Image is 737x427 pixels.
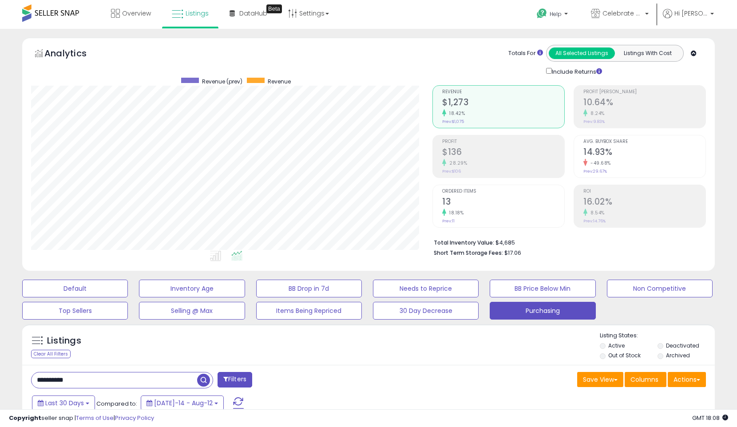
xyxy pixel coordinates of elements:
[607,280,713,297] button: Non Competitive
[490,280,595,297] button: BB Price Below Min
[583,147,705,159] h2: 14.93%
[583,169,607,174] small: Prev: 29.67%
[256,302,362,320] button: Items Being Repriced
[583,139,705,144] span: Avg. Buybox Share
[536,8,547,19] i: Get Help
[96,399,137,408] span: Compared to:
[666,352,690,359] label: Archived
[583,90,705,95] span: Profit [PERSON_NAME]
[674,9,708,18] span: Hi [PERSON_NAME]
[31,350,71,358] div: Clear All Filters
[373,280,479,297] button: Needs to Reprice
[202,78,242,85] span: Revenue (prev)
[446,160,467,166] small: 28.29%
[602,9,642,18] span: Celebrate Alive
[600,332,715,340] p: Listing States:
[434,249,503,257] b: Short Term Storage Fees:
[490,302,595,320] button: Purchasing
[434,239,494,246] b: Total Inventory Value:
[583,218,606,224] small: Prev: 14.76%
[608,352,641,359] label: Out of Stock
[550,10,562,18] span: Help
[442,139,564,144] span: Profit
[9,414,41,422] strong: Copyright
[530,1,577,29] a: Help
[76,414,114,422] a: Terms of Use
[549,47,615,59] button: All Selected Listings
[32,395,95,411] button: Last 30 Days
[663,9,714,29] a: Hi [PERSON_NAME]
[22,302,128,320] button: Top Sellers
[22,280,128,297] button: Default
[583,119,605,124] small: Prev: 9.83%
[539,66,613,76] div: Include Returns
[47,335,81,347] h5: Listings
[239,9,267,18] span: DataHub
[587,110,605,117] small: 8.24%
[442,218,455,224] small: Prev: 11
[666,342,699,349] label: Deactivated
[614,47,681,59] button: Listings With Cost
[446,210,464,216] small: 18.18%
[266,4,282,13] div: Tooltip anchor
[583,189,705,194] span: ROI
[577,372,623,387] button: Save View
[373,302,479,320] button: 30 Day Decrease
[446,110,465,117] small: 18.42%
[122,9,151,18] span: Overview
[9,414,154,423] div: seller snap | |
[587,160,611,166] small: -49.68%
[442,169,461,174] small: Prev: $106
[442,119,464,124] small: Prev: $1,075
[630,375,658,384] span: Columns
[668,372,706,387] button: Actions
[115,414,154,422] a: Privacy Policy
[442,147,564,159] h2: $136
[442,90,564,95] span: Revenue
[186,9,209,18] span: Listings
[692,414,728,422] span: 2025-09-12 18:08 GMT
[625,372,666,387] button: Columns
[139,302,245,320] button: Selling @ Max
[434,237,699,247] li: $4,685
[442,197,564,209] h2: 13
[442,97,564,109] h2: $1,273
[587,210,605,216] small: 8.54%
[504,249,521,257] span: $17.06
[583,97,705,109] h2: 10.64%
[256,280,362,297] button: BB Drop in 7d
[141,395,224,411] button: [DATE]-14 - Aug-12
[45,399,84,407] span: Last 30 Days
[268,78,291,85] span: Revenue
[44,47,104,62] h5: Analytics
[442,189,564,194] span: Ordered Items
[139,280,245,297] button: Inventory Age
[608,342,625,349] label: Active
[154,399,213,407] span: [DATE]-14 - Aug-12
[508,49,543,58] div: Totals For
[218,372,252,387] button: Filters
[583,197,705,209] h2: 16.02%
